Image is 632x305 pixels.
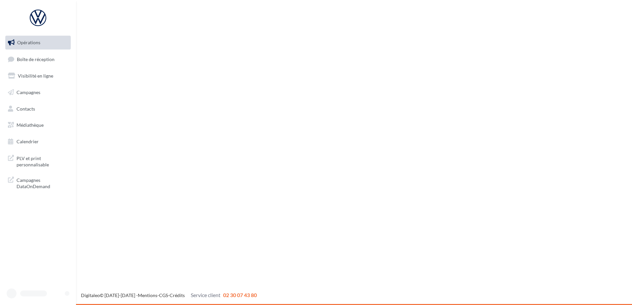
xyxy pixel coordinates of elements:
a: Médiathèque [4,118,72,132]
a: PLV et print personnalisable [4,151,72,171]
a: Contacts [4,102,72,116]
a: Digitaleo [81,292,100,298]
span: Campagnes [17,89,40,95]
span: Opérations [17,40,40,45]
span: © [DATE]-[DATE] - - - [81,292,257,298]
a: Crédits [170,292,185,298]
a: Boîte de réception [4,52,72,66]
span: Calendrier [17,139,39,144]
span: 02 30 07 43 80 [223,292,257,298]
a: Visibilité en ligne [4,69,72,83]
span: Service client [191,292,220,298]
span: Médiathèque [17,122,44,128]
a: Calendrier [4,135,72,149]
a: Mentions [138,292,157,298]
a: CGS [159,292,168,298]
span: Campagnes DataOnDemand [17,176,68,190]
a: Opérations [4,36,72,50]
a: Campagnes DataOnDemand [4,173,72,192]
span: Contacts [17,106,35,111]
span: Boîte de réception [17,56,55,62]
span: PLV et print personnalisable [17,154,68,168]
a: Campagnes [4,85,72,99]
span: Visibilité en ligne [18,73,53,79]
